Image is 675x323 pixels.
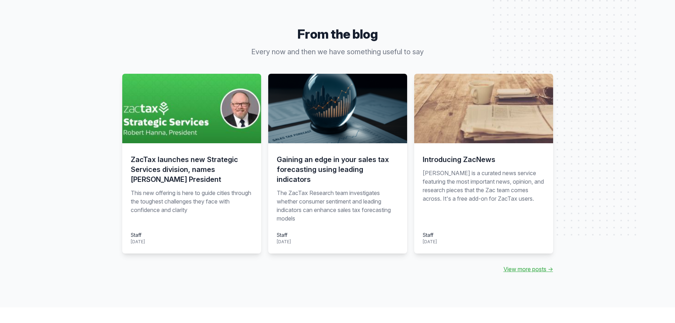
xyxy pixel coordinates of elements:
[423,169,545,223] p: [PERSON_NAME] is a curated news service featuring the most important news, opinion, and research ...
[131,239,145,244] time: [DATE]
[277,239,291,244] time: [DATE]
[277,155,399,184] h3: Gaining an edge in your sales tax forecasting using leading indicators
[122,27,553,41] h3: From the blog
[423,239,437,244] time: [DATE]
[423,231,437,239] div: Staff
[414,74,553,143] img: zac-news.jpg
[268,74,407,254] a: Gaining an edge in your sales tax forecasting using leading indicators The ZacTax Research team i...
[277,231,291,239] div: Staff
[504,265,553,273] a: View more posts →
[423,155,545,165] h3: Introducing ZacNews
[122,74,261,143] img: hanna-strategic-services.jpg
[414,74,553,254] a: Introducing ZacNews [PERSON_NAME] is a curated news service featuring the most important news, op...
[131,189,253,223] p: This new offering is here to guide cities through the toughest challenges they face with confiden...
[131,155,253,184] h3: ZacTax launches new Strategic Services division, names [PERSON_NAME] President
[122,74,261,254] a: ZacTax launches new Strategic Services division, names [PERSON_NAME] President This new offering ...
[202,47,474,57] p: Every now and then we have something useful to say
[131,231,145,239] div: Staff
[268,74,407,143] img: consumer-confidence-leading-indicators-retail-sales-tax.png
[277,189,399,223] p: The ZacTax Research team investigates whether consumer sentiment and leading indicators can enhan...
